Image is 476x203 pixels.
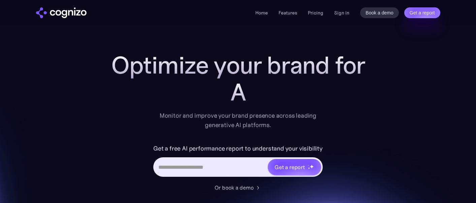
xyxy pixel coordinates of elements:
a: Sign in [334,9,349,17]
img: cognizo logo [36,7,87,18]
div: A [103,79,373,106]
div: Get a report [275,163,305,171]
a: Home [255,10,268,16]
label: Get a free AI performance report to understand your visibility [153,143,323,154]
a: Features [279,10,297,16]
a: Get a report [404,7,440,18]
form: Hero URL Input Form [153,143,323,180]
img: star [308,165,309,166]
a: Pricing [308,10,323,16]
div: Monitor and improve your brand presence across leading generative AI platforms. [155,111,321,130]
img: star [310,164,314,169]
div: Or book a demo [215,184,254,192]
a: Get a reportstarstarstar [267,158,322,176]
a: Book a demo [360,7,399,18]
a: Or book a demo [215,184,262,192]
h1: Optimize your brand for [103,52,373,79]
a: home [36,7,87,18]
img: star [308,167,310,169]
